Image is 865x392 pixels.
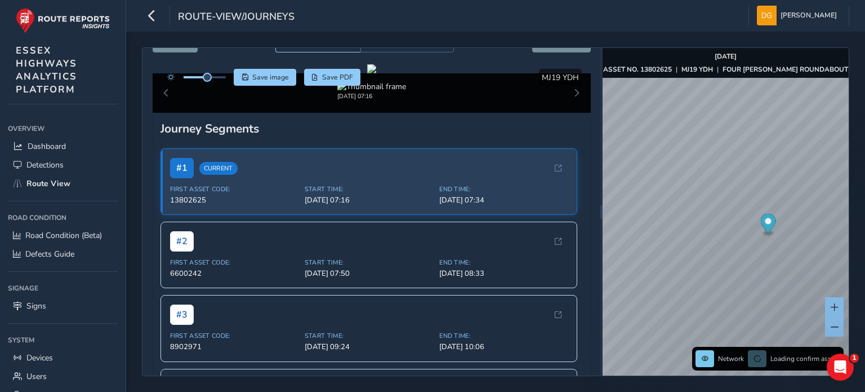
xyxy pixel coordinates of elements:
[26,353,53,363] span: Devices
[718,354,744,363] span: Network
[337,92,406,100] div: [DATE] 07:16
[252,73,289,82] span: Save image
[723,65,848,74] strong: FOUR [PERSON_NAME] ROUNDABOUT
[8,137,118,156] a: Dashboard
[199,162,238,175] span: Current
[305,258,432,267] span: Start Time:
[16,8,110,33] img: rr logo
[8,349,118,367] a: Devices
[8,120,118,137] div: Overview
[781,6,837,25] span: [PERSON_NAME]
[761,214,776,237] div: Map marker
[439,195,567,205] span: [DATE] 07:34
[8,209,118,226] div: Road Condition
[8,245,118,263] a: Defects Guide
[757,6,841,25] button: [PERSON_NAME]
[170,342,298,352] span: 8902971
[170,158,194,178] span: # 1
[170,305,194,325] span: # 3
[170,268,298,279] span: 6600242
[715,52,737,61] strong: [DATE]
[8,297,118,315] a: Signs
[25,230,102,241] span: Road Condition (Beta)
[603,65,672,74] strong: ASSET NO. 13802625
[827,354,854,381] iframe: Intercom live chat
[170,258,298,267] span: First Asset Code:
[25,249,74,259] span: Defects Guide
[26,160,64,170] span: Detections
[234,69,296,86] button: Save
[8,174,118,193] a: Route View
[850,354,859,363] span: 1
[337,81,406,92] img: Thumbnail frame
[26,301,46,311] span: Signs
[160,121,583,136] div: Journey Segments
[26,371,47,382] span: Users
[170,231,194,252] span: # 2
[757,6,777,25] img: diamond-layout
[8,367,118,386] a: Users
[542,72,579,83] span: MJ19 YDH
[681,65,713,74] strong: MJ19 YDH
[8,280,118,297] div: Signage
[770,354,840,363] span: Loading confirm assets
[8,156,118,174] a: Detections
[305,268,432,279] span: [DATE] 07:50
[439,268,567,279] span: [DATE] 08:33
[26,178,70,189] span: Route View
[178,10,295,25] span: route-view/journeys
[305,342,432,352] span: [DATE] 09:24
[304,69,361,86] button: PDF
[170,195,298,205] span: 13802625
[603,65,848,74] div: | |
[439,185,567,193] span: End Time:
[305,185,432,193] span: Start Time:
[8,332,118,349] div: System
[16,44,77,96] span: ESSEX HIGHWAYS ANALYTICS PLATFORM
[439,342,567,352] span: [DATE] 10:06
[439,258,567,267] span: End Time:
[305,332,432,340] span: Start Time:
[439,332,567,340] span: End Time:
[305,195,432,205] span: [DATE] 07:16
[28,141,66,152] span: Dashboard
[170,332,298,340] span: First Asset Code:
[170,185,298,193] span: First Asset Code:
[322,73,353,82] span: Save PDF
[8,226,118,245] a: Road Condition (Beta)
